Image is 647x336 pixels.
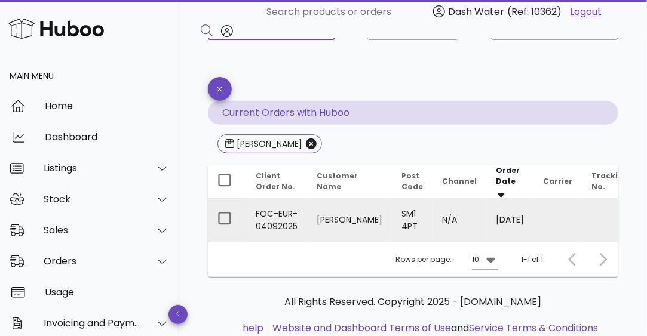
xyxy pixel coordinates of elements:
div: Rows per page: [395,242,498,277]
a: Logout [570,5,602,19]
p: Current Orders with Huboo [208,101,618,125]
span: Carrier [543,176,572,186]
th: Post Code [392,165,433,199]
td: N/A [433,199,486,242]
div: Listings [44,162,141,174]
span: Dash Water [448,5,504,19]
button: Close [306,138,317,149]
div: Home [45,100,170,112]
div: Orders [44,255,141,267]
td: SM1 4PT [392,199,433,242]
td: [PERSON_NAME] [307,199,392,242]
span: Post Code [401,171,423,192]
li: and [268,321,598,335]
div: 10Rows per page: [472,250,498,269]
div: 10 [472,254,479,265]
div: Stock [44,193,141,205]
div: Invoicing and Payments [44,317,141,329]
div: [PERSON_NAME] [234,138,302,150]
span: Channel [442,176,477,186]
div: Sales [44,224,141,236]
th: Customer Name [307,165,392,199]
div: Dashboard [45,131,170,143]
th: Client Order No. [246,165,307,199]
span: Tracking No. [591,171,628,192]
span: Client Order No. [256,171,295,192]
div: 1-1 of 1 [521,254,543,265]
a: Website and Dashboard Terms of Use [272,321,451,335]
img: Huboo Logo [8,16,104,41]
span: Customer Name [317,171,358,192]
a: Service Terms & Conditions [469,321,598,335]
td: FOC-EUR-04092025 [246,199,307,242]
td: [DATE] [486,199,533,242]
p: All Rights Reserved. Copyright 2025 - [DOMAIN_NAME] [217,295,609,309]
span: (Ref: 10362) [507,5,562,19]
th: Tracking No. [582,165,638,199]
div: Usage [45,286,170,298]
th: Channel [433,165,486,199]
a: help [243,321,263,335]
th: Order Date: Sorted descending. Activate to remove sorting. [486,165,533,199]
span: Order Date [496,165,520,186]
th: Carrier [533,165,582,199]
